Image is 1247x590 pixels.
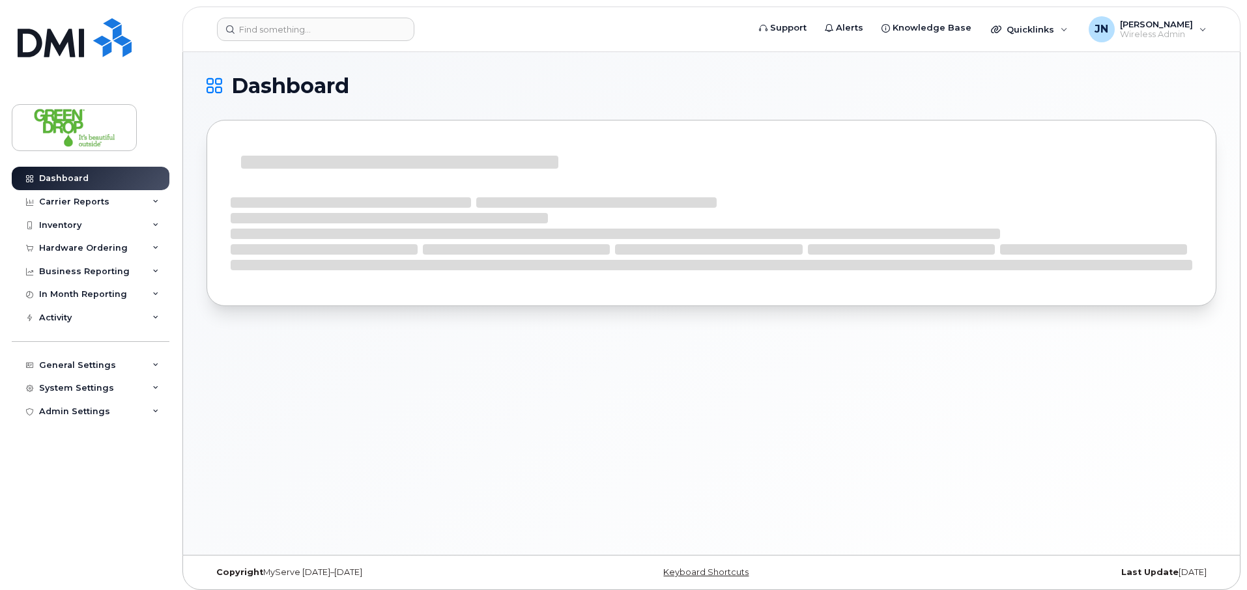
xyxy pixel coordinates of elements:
span: Dashboard [231,76,349,96]
div: [DATE] [880,567,1216,578]
a: Keyboard Shortcuts [663,567,749,577]
div: MyServe [DATE]–[DATE] [207,567,543,578]
strong: Last Update [1121,567,1179,577]
strong: Copyright [216,567,263,577]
